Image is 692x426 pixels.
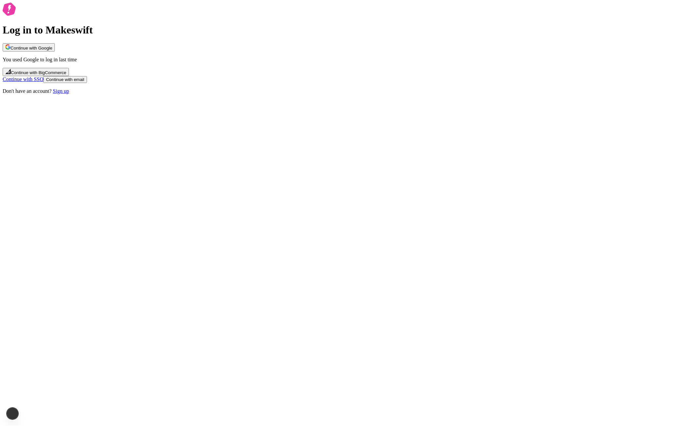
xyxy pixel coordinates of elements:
[3,76,43,82] a: Continue with SSO
[43,76,87,83] button: Continue with email
[3,43,55,51] button: Continue with Google
[46,77,84,82] span: Continue with email
[3,24,689,36] h1: Log in to Makeswift
[3,68,69,76] button: Continue with BigCommerce
[11,70,66,75] span: Continue with BigCommerce
[3,57,689,63] p: You used Google to log in last time
[3,88,689,94] p: Don't have an account?
[53,88,69,94] a: Sign up
[10,46,52,51] span: Continue with Google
